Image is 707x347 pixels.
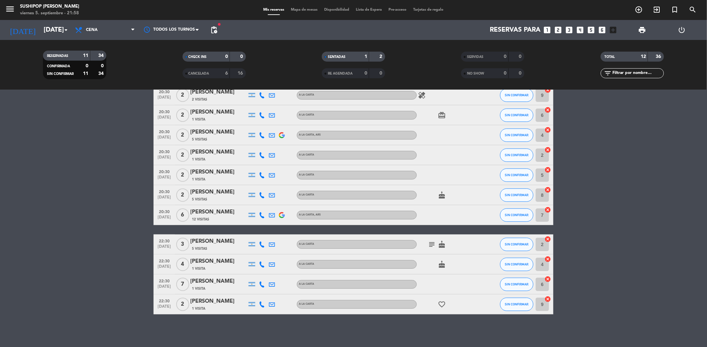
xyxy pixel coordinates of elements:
[190,108,247,117] div: [PERSON_NAME]
[20,3,79,10] div: Sushipop [PERSON_NAME]
[299,283,314,285] span: A LA CARTA
[314,213,321,216] span: , ARS
[192,246,207,251] span: 5 Visitas
[505,113,529,117] span: SIN CONFIRMAR
[176,238,189,251] span: 3
[156,277,173,284] span: 22:30
[190,168,247,176] div: [PERSON_NAME]
[176,149,189,162] span: 2
[545,256,551,262] i: cancel
[190,257,247,266] div: [PERSON_NAME]
[545,296,551,302] i: cancel
[604,69,612,77] i: filter_list
[192,306,205,311] span: 1 Visita
[500,109,533,122] button: SIN CONFIRMAR
[192,197,207,202] span: 5 Visitas
[438,111,446,119] i: card_giftcard
[240,54,244,59] strong: 0
[156,257,173,264] span: 22:30
[190,208,247,216] div: [PERSON_NAME]
[176,169,189,182] span: 2
[587,26,595,34] i: looks_5
[189,55,207,59] span: CHECK INS
[189,72,209,75] span: CANCELADA
[500,149,533,162] button: SIN CONFIRMAR
[176,109,189,122] span: 2
[190,297,247,306] div: [PERSON_NAME]
[190,128,247,137] div: [PERSON_NAME]
[428,240,436,248] i: subject
[380,71,384,76] strong: 0
[192,97,207,102] span: 2 Visitas
[98,71,105,76] strong: 34
[86,64,88,68] strong: 0
[190,148,247,157] div: [PERSON_NAME]
[490,26,540,34] span: Reservas para
[500,298,533,311] button: SIN CONFIRMAR
[225,54,228,59] strong: 0
[353,8,385,12] span: Lista de Espera
[467,55,483,59] span: SERVIDAS
[190,237,247,246] div: [PERSON_NAME]
[62,26,70,34] i: arrow_drop_down
[500,208,533,222] button: SIN CONFIRMAR
[504,71,507,76] strong: 0
[565,26,573,34] i: looks_3
[671,6,679,14] i: turned_in_not
[500,129,533,142] button: SIN CONFIRMAR
[192,157,205,162] span: 1 Visita
[576,26,584,34] i: looks_4
[635,6,643,14] i: add_circle_outline
[192,177,205,182] span: 1 Visita
[500,278,533,291] button: SIN CONFIRMAR
[156,304,173,312] span: [DATE]
[299,114,314,116] span: A LA CARTA
[156,175,173,183] span: [DATE]
[641,54,646,59] strong: 12
[156,108,173,115] span: 20:30
[504,54,507,59] strong: 0
[192,117,205,122] span: 1 Visita
[545,147,551,153] i: cancel
[156,88,173,95] span: 20:30
[279,132,285,138] img: google-logo.png
[328,72,353,75] span: RE AGENDADA
[545,167,551,173] i: cancel
[505,153,529,157] span: SIN CONFIRMAR
[156,135,173,143] span: [DATE]
[500,89,533,102] button: SIN CONFIRMAR
[176,298,189,311] span: 2
[156,284,173,292] span: [DATE]
[156,128,173,135] span: 20:30
[505,262,529,266] span: SIN CONFIRMAR
[505,93,529,97] span: SIN CONFIRMAR
[20,10,79,17] div: viernes 5. septiembre - 21:58
[505,242,529,246] span: SIN CONFIRMAR
[5,23,40,37] i: [DATE]
[156,264,173,272] span: [DATE]
[5,4,15,16] button: menu
[156,195,173,203] span: [DATE]
[192,137,207,142] span: 5 Visitas
[47,72,74,76] span: SIN CONFIRMAR
[192,286,205,291] span: 1 Visita
[689,6,697,14] i: search
[638,26,646,34] span: print
[192,266,205,271] span: 1 Visita
[545,127,551,133] i: cancel
[653,6,661,14] i: exit_to_app
[176,258,189,271] span: 4
[299,154,314,156] span: A LA CARTA
[519,71,523,76] strong: 0
[156,187,173,195] span: 20:30
[176,208,189,222] span: 6
[299,193,314,196] span: A LA CARTA
[299,263,314,265] span: A LA CARTA
[678,26,686,34] i: power_settings_new
[176,278,189,291] span: 7
[505,133,529,137] span: SIN CONFIRMAR
[500,238,533,251] button: SIN CONFIRMAR
[656,54,662,59] strong: 36
[156,148,173,155] span: 20:30
[364,54,367,59] strong: 1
